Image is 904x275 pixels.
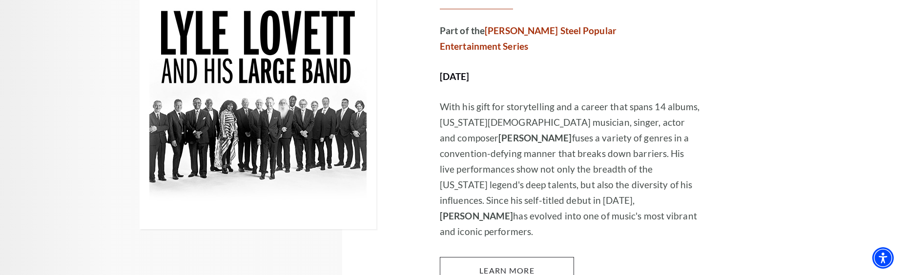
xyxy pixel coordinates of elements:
[440,25,616,52] a: [PERSON_NAME] Steel Popular Entertainment Series
[498,132,572,143] strong: [PERSON_NAME]
[440,25,616,52] strong: Part of the
[440,71,470,82] strong: [DATE]
[440,210,513,221] strong: [PERSON_NAME]
[872,247,894,269] div: Accessibility Menu
[440,99,701,239] p: With his gift for storytelling and a career that spans 14 albums, [US_STATE][DEMOGRAPHIC_DATA] mu...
